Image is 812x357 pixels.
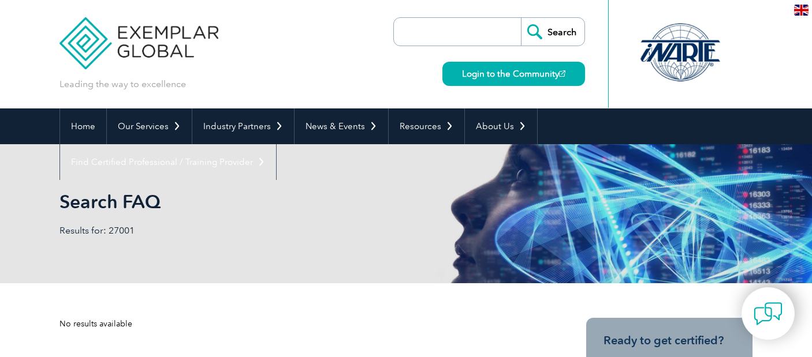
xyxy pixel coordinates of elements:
img: en [794,5,809,16]
a: Our Services [107,108,192,144]
a: About Us [465,108,537,144]
img: open_square.png [559,70,565,77]
div: No results available [59,318,545,330]
h1: Search FAQ [59,190,503,213]
a: Resources [389,108,464,144]
a: Industry Partners [192,108,294,144]
input: Search [521,18,584,46]
a: Home [60,108,106,144]
a: Login to the Community [442,62,585,86]
a: Find Certified Professional / Training Provider [60,144,276,180]
a: News & Events [295,108,388,144]
p: Leading the way to excellence [59,78,186,91]
p: Results for: 27001 [59,224,406,237]
img: contact-chat.png [754,299,783,328]
h3: Ready to get certified? [604,333,735,348]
